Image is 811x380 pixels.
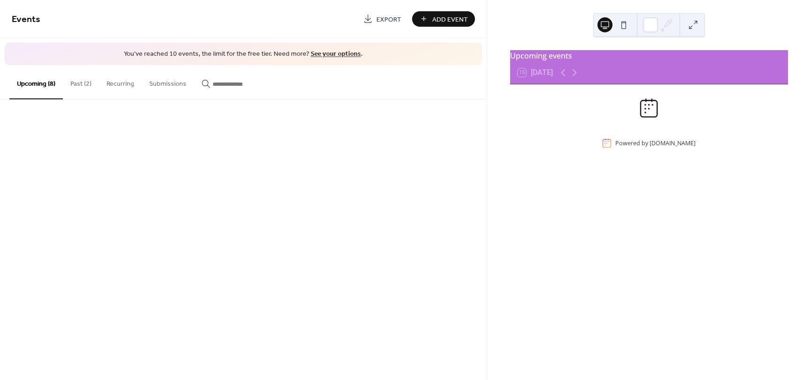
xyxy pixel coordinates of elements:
[12,10,40,29] span: Events
[99,65,142,98] button: Recurring
[142,65,194,98] button: Submissions
[615,139,696,147] div: Powered by
[9,65,63,99] button: Upcoming (8)
[650,139,696,147] a: [DOMAIN_NAME]
[311,48,361,60] a: See your options
[376,15,401,24] span: Export
[63,65,99,98] button: Past (2)
[356,11,408,27] a: Export
[510,50,788,61] div: Upcoming events
[14,50,473,59] span: You've reached 10 events, the limit for the free tier. Need more? .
